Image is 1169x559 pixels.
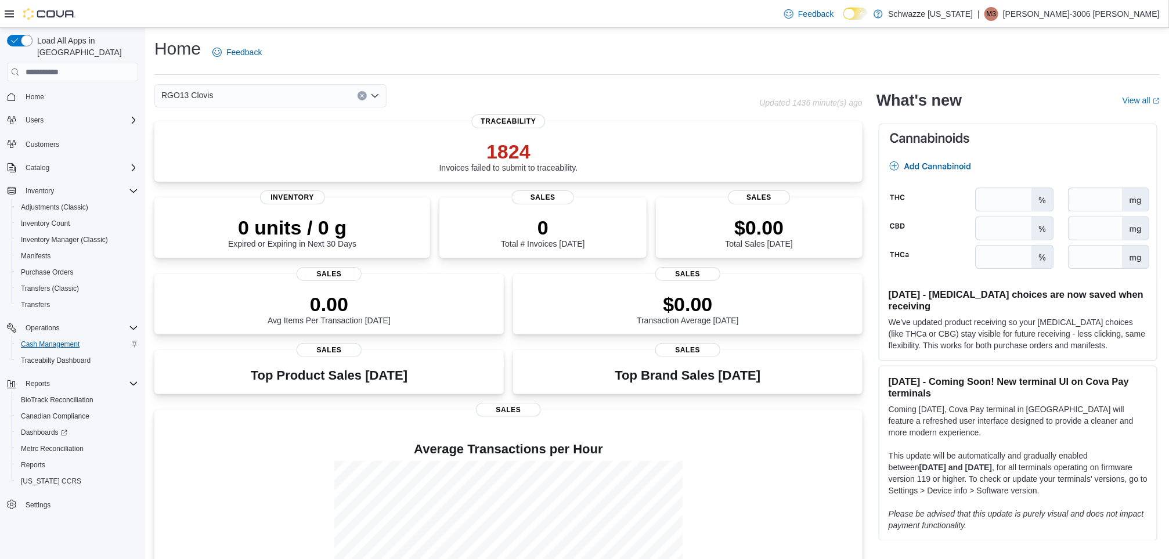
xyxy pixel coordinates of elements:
button: Home [2,88,143,105]
button: Catalog [2,160,143,176]
span: Transfers (Classic) [16,282,138,295]
a: Metrc Reconciliation [16,442,88,456]
span: Users [21,113,138,127]
div: Invoices failed to submit to traceability. [439,140,578,172]
a: Settings [21,498,55,512]
img: Cova [23,8,75,20]
div: Marisa-3006 Romero [984,7,998,21]
span: BioTrack Reconciliation [16,393,138,407]
span: Inventory Count [21,219,70,228]
button: Purchase Orders [12,264,143,280]
a: Feedback [208,41,266,64]
button: Inventory Manager (Classic) [12,232,143,248]
a: Manifests [16,249,55,263]
button: [US_STATE] CCRS [12,473,143,489]
p: We've updated product receiving so your [MEDICAL_DATA] choices (like THCa or CBG) stay visible fo... [889,316,1148,351]
button: Customers [2,135,143,152]
p: $0.00 [726,216,793,239]
div: Total Sales [DATE] [726,216,793,248]
span: Sales [655,267,720,281]
a: BioTrack Reconciliation [16,393,98,407]
a: Inventory Count [16,217,75,230]
span: Feedback [798,8,834,20]
p: | [977,7,980,21]
button: Canadian Compliance [12,408,143,424]
input: Dark Mode [843,8,868,20]
button: Inventory [21,184,59,198]
span: BioTrack Reconciliation [21,395,93,405]
span: Traceability [471,114,545,128]
span: M3 [987,7,997,21]
p: 0.00 [268,293,391,316]
a: Customers [21,138,64,152]
span: Purchase Orders [16,265,138,279]
span: Operations [21,321,138,335]
span: Traceabilty Dashboard [21,356,91,365]
a: Cash Management [16,337,84,351]
button: Users [2,112,143,128]
div: Total # Invoices [DATE] [501,216,584,248]
span: Metrc Reconciliation [21,444,84,453]
span: Load All Apps in [GEOGRAPHIC_DATA] [33,35,138,58]
div: Expired or Expiring in Next 30 Days [228,216,356,248]
span: Dashboards [21,428,67,437]
a: Dashboards [16,425,72,439]
button: Clear input [358,91,367,100]
span: Reports [26,379,50,388]
span: Settings [21,497,138,512]
span: Transfers (Classic) [21,284,79,293]
span: Sales [728,190,790,204]
h3: [DATE] - Coming Soon! New terminal UI on Cova Pay terminals [889,376,1148,399]
span: Adjustments (Classic) [21,203,88,212]
span: Settings [26,500,50,510]
p: Updated 1436 minute(s) ago [760,98,863,107]
a: Adjustments (Classic) [16,200,93,214]
span: Adjustments (Classic) [16,200,138,214]
button: Transfers [12,297,143,313]
a: [US_STATE] CCRS [16,474,86,488]
a: Dashboards [12,424,143,441]
span: Inventory Count [16,217,138,230]
a: Traceabilty Dashboard [16,354,95,367]
em: Please be advised that this update is purely visual and does not impact payment functionality. [889,509,1144,530]
span: Catalog [21,161,138,175]
a: Canadian Compliance [16,409,94,423]
p: [PERSON_NAME]-3006 [PERSON_NAME] [1003,7,1160,21]
p: 1824 [439,140,578,163]
span: Feedback [226,46,262,58]
span: Cash Management [16,337,138,351]
button: Reports [21,377,55,391]
span: Inventory [260,190,325,204]
span: Customers [26,140,59,149]
button: Operations [2,320,143,336]
button: Inventory [2,183,143,199]
span: Inventory [21,184,138,198]
span: Sales [512,190,574,204]
span: Sales [297,267,362,281]
button: Users [21,113,48,127]
span: [US_STATE] CCRS [21,477,81,486]
span: Cash Management [21,340,80,349]
h2: What's new [876,91,962,110]
button: Adjustments (Classic) [12,199,143,215]
span: Reports [21,377,138,391]
span: Sales [297,343,362,357]
span: Home [26,92,44,102]
button: BioTrack Reconciliation [12,392,143,408]
span: Sales [655,343,720,357]
button: Reports [2,376,143,392]
span: Canadian Compliance [16,409,138,423]
p: 0 [501,216,584,239]
span: Canadian Compliance [21,412,89,421]
h1: Home [154,37,201,60]
h3: Top Brand Sales [DATE] [615,369,761,383]
span: Users [26,116,44,125]
span: Home [21,89,138,104]
a: Purchase Orders [16,265,78,279]
span: Sales [476,403,541,417]
span: Purchase Orders [21,268,74,277]
h3: [DATE] - [MEDICAL_DATA] choices are now saved when receiving [889,288,1148,312]
a: Home [21,90,49,104]
p: $0.00 [637,293,739,316]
